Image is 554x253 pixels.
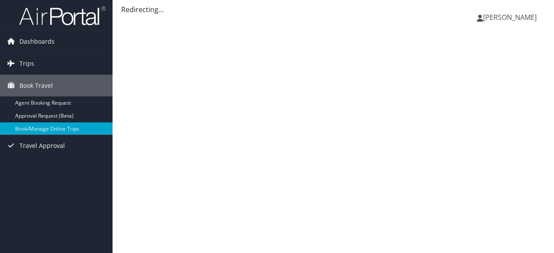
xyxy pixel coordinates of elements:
span: Trips [19,53,34,74]
img: airportal-logo.png [19,6,106,26]
div: Redirecting... [121,4,545,15]
span: [PERSON_NAME] [483,13,537,22]
span: Dashboards [19,31,55,52]
span: Book Travel [19,75,53,96]
a: [PERSON_NAME] [477,4,545,30]
span: Travel Approval [19,135,65,157]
